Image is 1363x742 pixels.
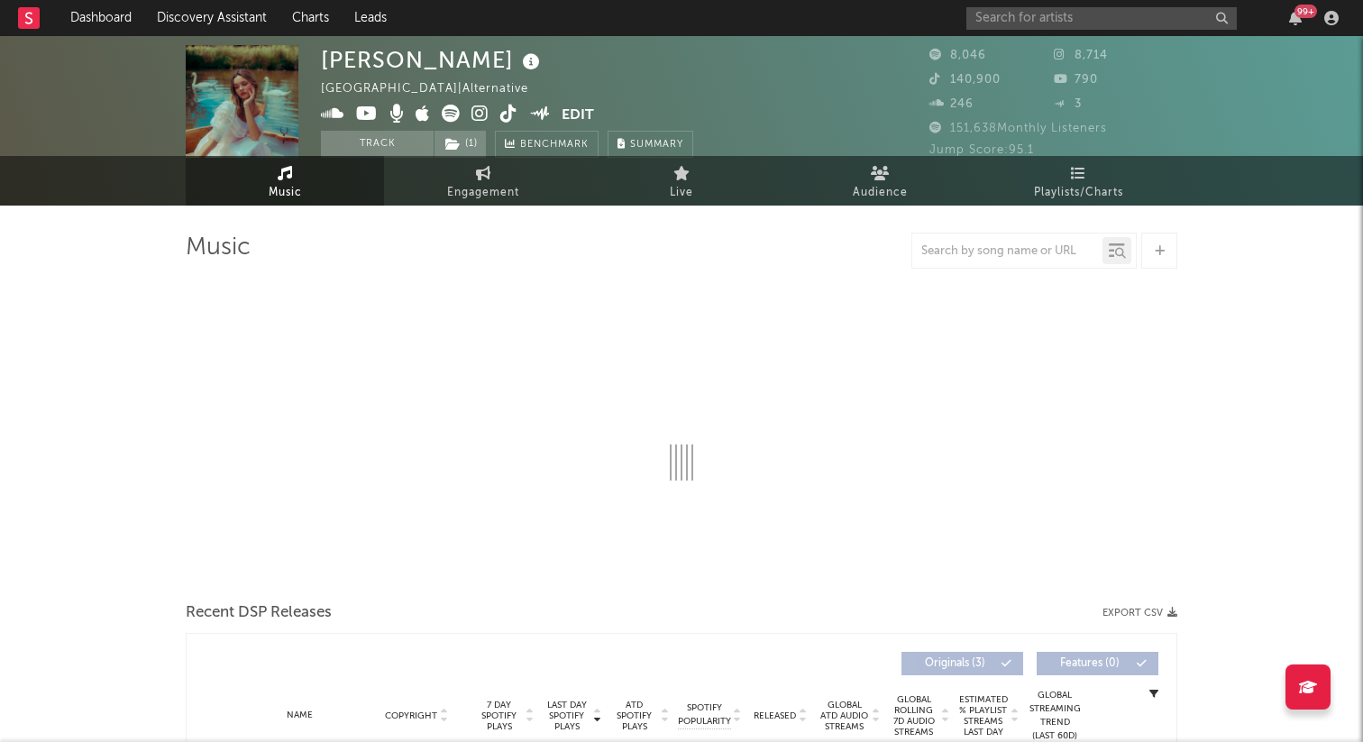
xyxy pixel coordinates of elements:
[670,182,693,204] span: Live
[958,694,1008,737] span: Estimated % Playlist Streams Last Day
[608,131,693,158] button: Summary
[1034,182,1123,204] span: Playlists/Charts
[819,700,869,732] span: Global ATD Audio Streams
[434,131,487,158] span: ( 1 )
[929,144,1034,156] span: Jump Score: 95.1
[447,182,519,204] span: Engagement
[321,45,544,75] div: [PERSON_NAME]
[610,700,658,732] span: ATD Spotify Plays
[929,123,1107,134] span: 151,638 Monthly Listeners
[1054,74,1098,86] span: 790
[1289,11,1302,25] button: 99+
[1054,98,1082,110] span: 3
[754,710,796,721] span: Released
[582,156,781,206] a: Live
[913,658,996,669] span: Originals ( 3 )
[321,78,549,100] div: [GEOGRAPHIC_DATA] | Alternative
[1294,5,1317,18] div: 99 +
[1048,658,1131,669] span: Features ( 0 )
[186,602,332,624] span: Recent DSP Releases
[912,244,1102,259] input: Search by song name or URL
[241,709,359,722] div: Name
[1037,652,1158,675] button: Features(0)
[853,182,908,204] span: Audience
[889,694,938,737] span: Global Rolling 7D Audio Streams
[929,50,986,61] span: 8,046
[929,98,974,110] span: 246
[384,156,582,206] a: Engagement
[929,74,1001,86] span: 140,900
[385,710,437,721] span: Copyright
[475,700,523,732] span: 7 Day Spotify Plays
[435,131,486,158] button: (1)
[562,105,594,127] button: Edit
[901,652,1023,675] button: Originals(3)
[979,156,1177,206] a: Playlists/Charts
[520,134,589,156] span: Benchmark
[543,700,590,732] span: Last Day Spotify Plays
[781,156,979,206] a: Audience
[630,140,683,150] span: Summary
[1102,608,1177,618] button: Export CSV
[269,182,302,204] span: Music
[495,131,599,158] a: Benchmark
[1054,50,1108,61] span: 8,714
[678,701,731,728] span: Spotify Popularity
[321,131,434,158] button: Track
[186,156,384,206] a: Music
[966,7,1237,30] input: Search for artists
